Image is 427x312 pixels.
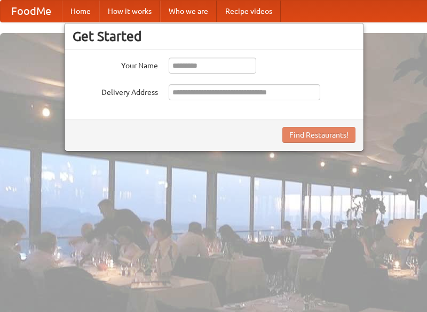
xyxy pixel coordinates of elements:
a: Home [62,1,99,22]
a: Who we are [160,1,217,22]
a: Recipe videos [217,1,281,22]
a: How it works [99,1,160,22]
a: FoodMe [1,1,62,22]
label: Your Name [73,58,158,71]
label: Delivery Address [73,84,158,98]
h3: Get Started [73,28,355,44]
button: Find Restaurants! [282,127,355,143]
